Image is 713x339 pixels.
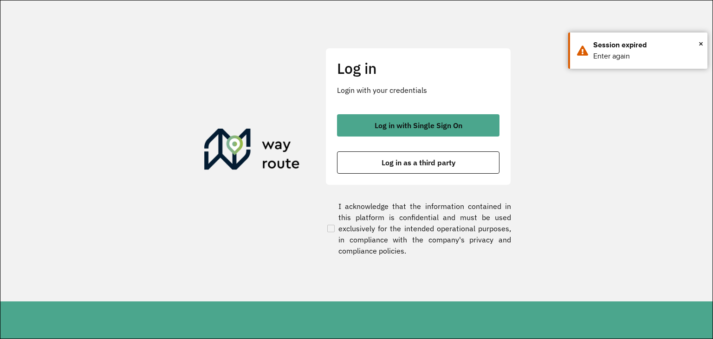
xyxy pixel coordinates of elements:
[375,122,462,129] span: Log in with Single Sign On
[382,159,455,166] span: Log in as a third party
[699,37,703,51] span: ×
[699,37,703,51] button: Close
[337,151,499,174] button: button
[593,51,700,62] div: Enter again
[337,59,499,77] h2: Log in
[593,39,700,51] div: Session expired
[337,85,499,96] p: Login with your credentials
[325,201,511,256] label: I acknowledge that the information contained in this platform is confidential and must be used ex...
[337,114,499,137] button: button
[204,129,300,173] img: Roteirizador AmbevTech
